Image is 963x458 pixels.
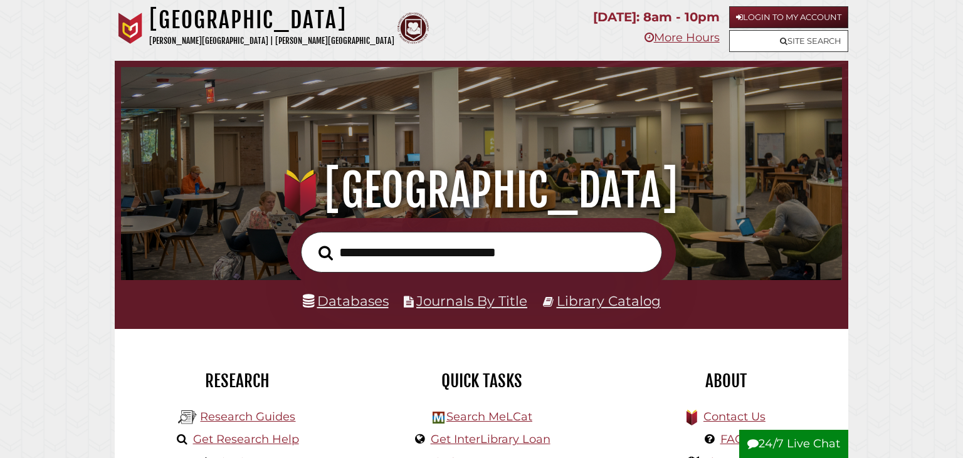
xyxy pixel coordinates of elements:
h2: About [613,370,839,392]
a: Site Search [729,30,848,52]
a: Contact Us [703,410,766,424]
a: Login to My Account [729,6,848,28]
a: Search MeLCat [446,410,532,424]
a: Get InterLibrary Loan [431,432,550,446]
img: Hekman Library Logo [178,408,197,427]
p: [PERSON_NAME][GEOGRAPHIC_DATA] | [PERSON_NAME][GEOGRAPHIC_DATA] [149,34,394,48]
img: Calvin Theological Seminary [397,13,429,44]
p: [DATE]: 8am - 10pm [593,6,720,28]
h1: [GEOGRAPHIC_DATA] [149,6,394,34]
img: Calvin University [115,13,146,44]
a: Research Guides [200,410,295,424]
h2: Research [124,370,350,392]
img: Hekman Library Logo [433,412,445,424]
h1: [GEOGRAPHIC_DATA] [135,163,828,218]
a: Get Research Help [193,432,299,446]
i: Search [318,246,333,261]
h2: Quick Tasks [369,370,594,392]
a: Databases [303,293,389,309]
a: FAQs [720,432,750,446]
a: More Hours [645,31,720,44]
a: Journals By Title [416,293,527,309]
a: Library Catalog [557,293,661,309]
button: Search [312,242,339,264]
